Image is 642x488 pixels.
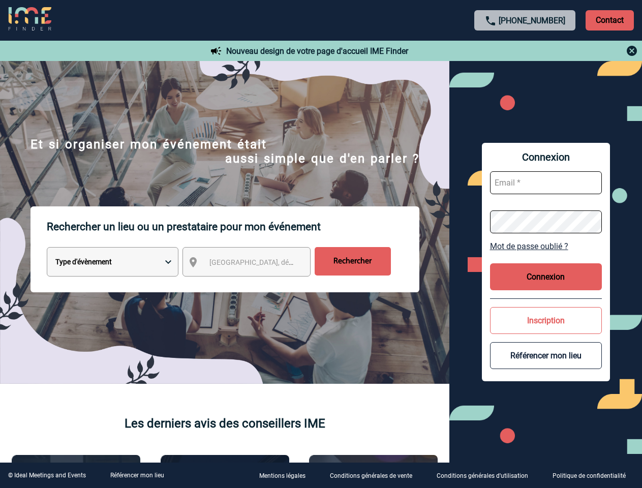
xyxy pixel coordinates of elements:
[209,258,351,266] span: [GEOGRAPHIC_DATA], département, région...
[490,307,602,334] button: Inscription
[259,473,305,480] p: Mentions légales
[251,471,322,480] a: Mentions légales
[490,263,602,290] button: Connexion
[499,16,565,25] a: [PHONE_NUMBER]
[437,473,528,480] p: Conditions générales d'utilisation
[8,472,86,479] div: © Ideal Meetings and Events
[490,151,602,163] span: Connexion
[544,471,642,480] a: Politique de confidentialité
[586,10,634,30] p: Contact
[553,473,626,480] p: Politique de confidentialité
[315,247,391,276] input: Rechercher
[490,342,602,369] button: Référencer mon lieu
[490,241,602,251] a: Mot de passe oublié ?
[484,15,497,27] img: call-24-px.png
[429,471,544,480] a: Conditions générales d'utilisation
[47,206,419,247] p: Rechercher un lieu ou un prestataire pour mon événement
[490,171,602,194] input: Email *
[330,473,412,480] p: Conditions générales de vente
[322,471,429,480] a: Conditions générales de vente
[110,472,164,479] a: Référencer mon lieu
